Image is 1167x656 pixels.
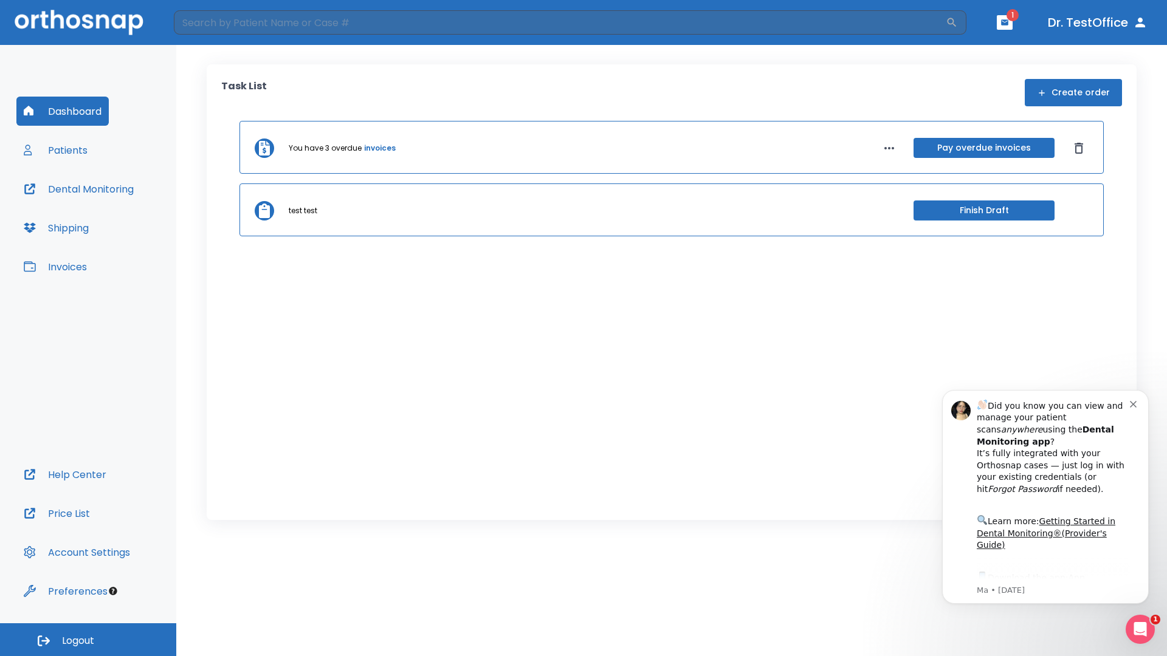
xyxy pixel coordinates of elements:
[108,586,119,596] div: Tooltip anchor
[1126,615,1155,644] iframe: Intercom live chat
[1151,615,1160,624] span: 1
[16,538,137,567] button: Account Settings
[16,174,141,203] button: Dental Monitoring
[289,143,362,154] p: You have 3 overdue
[53,213,206,224] p: Message from Ma, sent 2w ago
[16,97,109,126] button: Dashboard
[16,576,115,606] button: Preferences
[1025,79,1122,106] button: Create order
[53,201,161,223] a: App Store
[289,205,317,216] p: test test
[16,135,95,165] button: Patients
[15,10,143,35] img: Orthosnap
[16,213,96,242] button: Shipping
[16,460,114,489] button: Help Center
[221,79,267,106] p: Task List
[1043,12,1152,33] button: Dr. TestOffice
[62,634,94,647] span: Logout
[174,10,946,35] input: Search by Patient Name or Case #
[914,138,1055,158] button: Pay overdue invoices
[1007,9,1019,21] span: 1
[364,143,396,154] a: invoices
[924,372,1167,623] iframe: Intercom notifications message
[1069,138,1089,158] button: Dismiss
[16,499,97,528] button: Price List
[53,198,206,260] div: Download the app: | ​ Let us know if you need help getting started!
[16,252,94,281] button: Invoices
[206,26,216,36] button: Dismiss notification
[914,200,1055,220] button: Finish Draft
